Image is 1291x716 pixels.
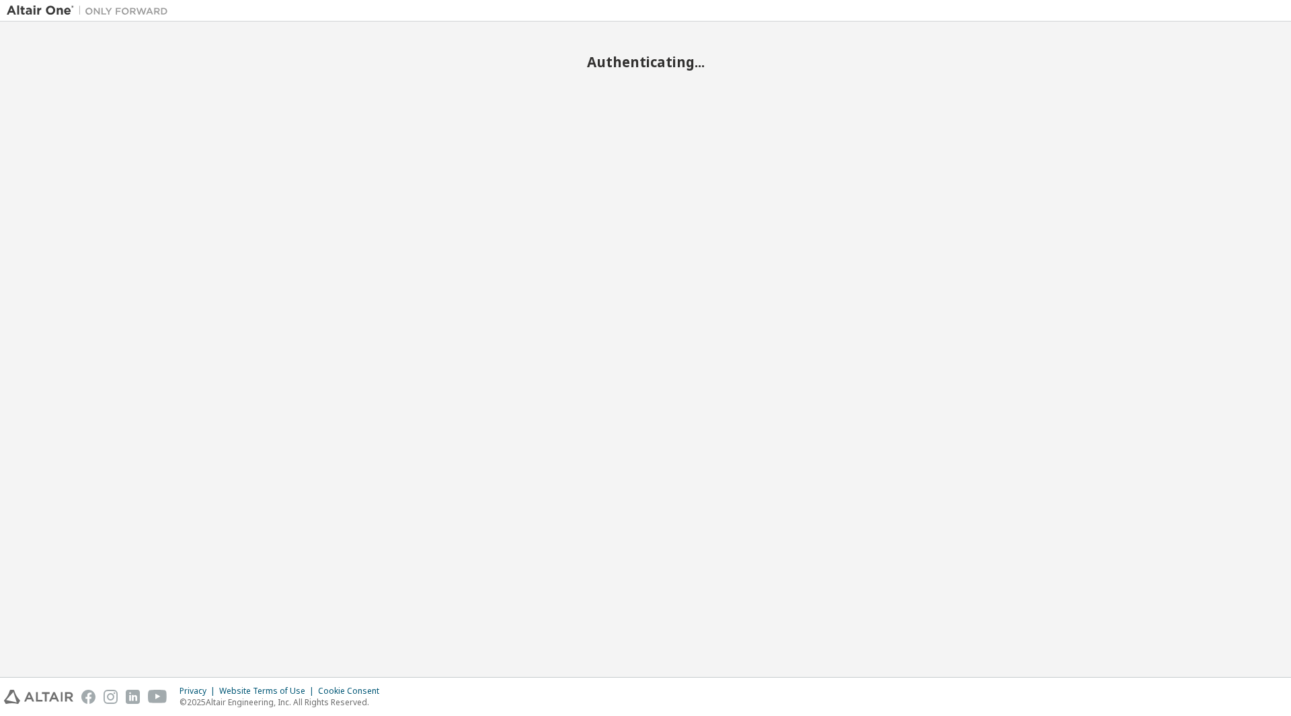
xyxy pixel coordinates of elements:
p: © 2025 Altair Engineering, Inc. All Rights Reserved. [180,697,387,708]
div: Website Terms of Use [219,686,318,697]
h2: Authenticating... [7,53,1284,71]
div: Privacy [180,686,219,697]
img: Altair One [7,4,175,17]
img: linkedin.svg [126,690,140,704]
img: altair_logo.svg [4,690,73,704]
img: instagram.svg [104,690,118,704]
img: youtube.svg [148,690,167,704]
img: facebook.svg [81,690,95,704]
div: Cookie Consent [318,686,387,697]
